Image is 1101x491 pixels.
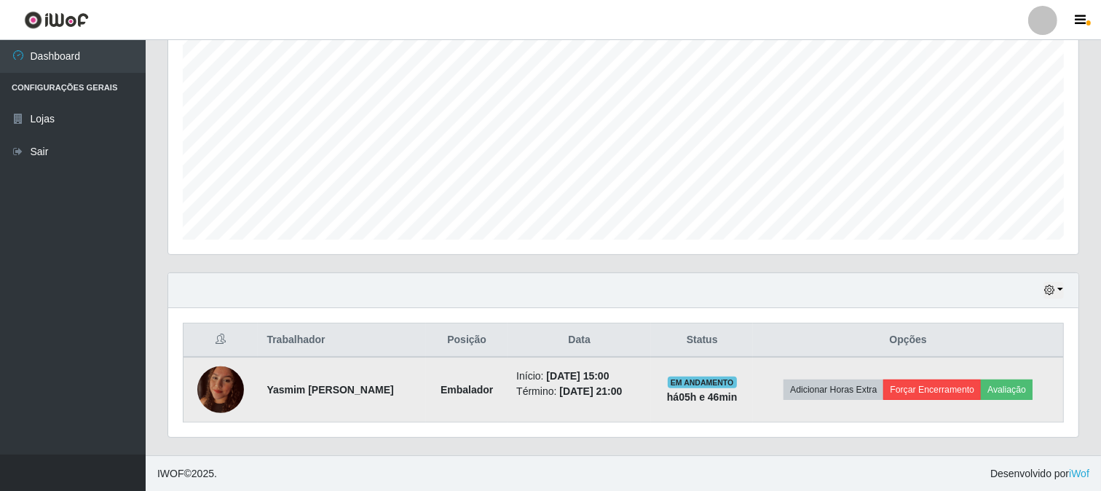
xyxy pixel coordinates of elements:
span: IWOF [157,468,184,479]
span: EM ANDAMENTO [668,377,737,388]
th: Trabalhador [258,323,426,358]
li: Início: [516,369,642,384]
img: CoreUI Logo [24,11,89,29]
strong: há 05 h e 46 min [667,391,738,403]
span: © 2025 . [157,466,217,482]
th: Data [508,323,651,358]
th: Opções [753,323,1063,358]
button: Forçar Encerramento [883,380,981,400]
button: Avaliação [981,380,1033,400]
li: Término: [516,384,642,399]
time: [DATE] 21:00 [559,385,622,397]
strong: Embalador [441,384,493,396]
img: 1751159400475.jpeg [197,358,244,420]
time: [DATE] 15:00 [546,370,609,382]
strong: Yasmim [PERSON_NAME] [267,384,393,396]
th: Status [651,323,753,358]
button: Adicionar Horas Extra [784,380,883,400]
span: Desenvolvido por [990,466,1089,482]
a: iWof [1069,468,1089,479]
th: Posição [426,323,508,358]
